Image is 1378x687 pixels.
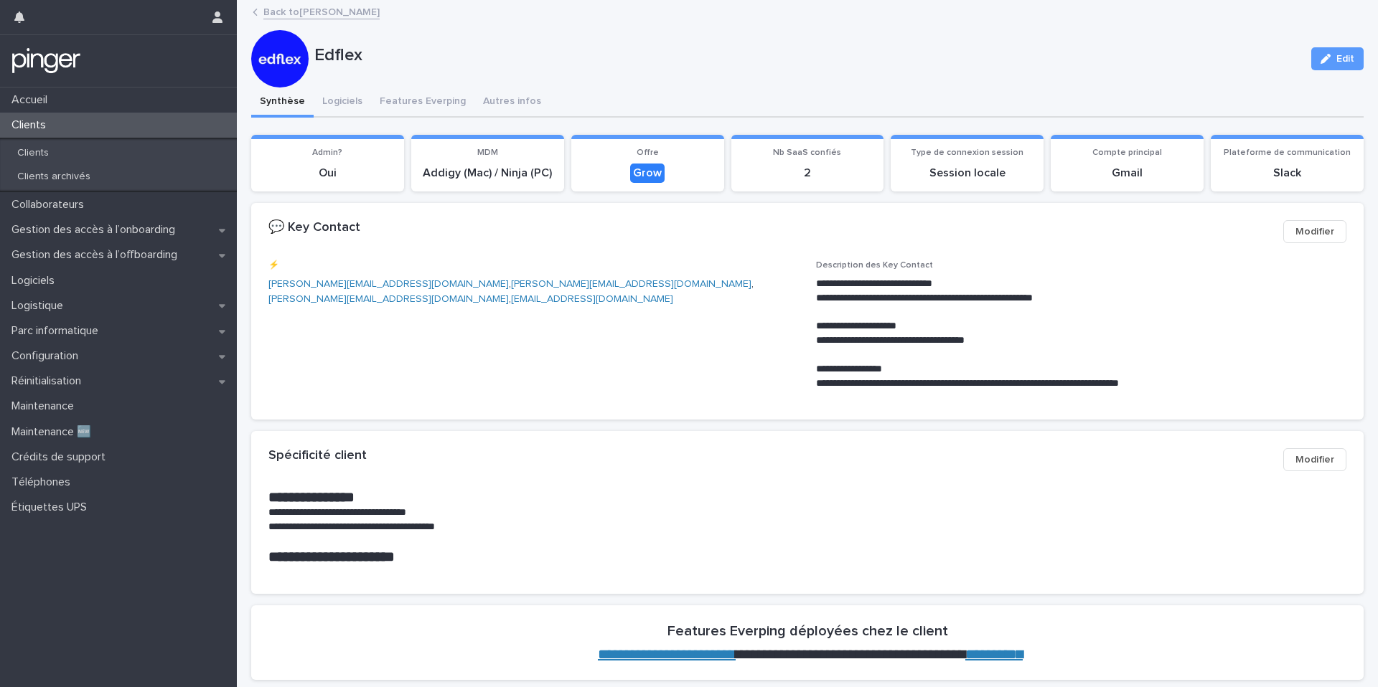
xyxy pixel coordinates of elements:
p: Gmail [1059,166,1195,180]
div: Grow [630,164,665,183]
button: Modifier [1283,448,1346,471]
button: Modifier [1283,220,1346,243]
img: mTgBEunGTSyRkCgitkcU [11,47,81,75]
span: Offre [637,148,659,157]
a: Back to[PERSON_NAME] [263,3,380,19]
p: Logiciels [6,274,66,288]
span: Compte principal [1092,148,1162,157]
p: Parc informatique [6,324,110,338]
p: Logistique [6,299,75,313]
a: [PERSON_NAME][EMAIL_ADDRESS][DOMAIN_NAME] [268,279,509,289]
span: Description des Key Contact [816,261,933,270]
p: Gestion des accès à l’onboarding [6,223,187,237]
span: Type de connexion session [911,148,1023,157]
span: ⚡️ [268,261,279,270]
p: Session locale [899,166,1035,180]
p: Collaborateurs [6,198,95,212]
p: Edflex [314,45,1300,66]
button: Features Everping [371,87,474,118]
a: [PERSON_NAME][EMAIL_ADDRESS][DOMAIN_NAME] [511,279,751,289]
p: Clients [6,147,60,159]
h2: Spécificité client [268,448,367,464]
span: Edit [1336,54,1354,64]
p: Clients [6,118,57,132]
span: Nb SaaS confiés [773,148,841,157]
p: Configuration [6,349,90,363]
span: Admin? [312,148,342,157]
a: [PERSON_NAME][EMAIL_ADDRESS][DOMAIN_NAME] [268,294,509,304]
button: Synthèse [251,87,314,118]
p: Étiquettes UPS [6,501,98,514]
a: [EMAIL_ADDRESS][DOMAIN_NAME] [511,294,673,304]
span: Plateforme de communication [1224,148,1351,157]
p: Accueil [6,93,59,107]
p: , , , [268,277,799,307]
p: Slack [1219,166,1355,180]
button: Logiciels [314,87,371,118]
p: 2 [740,166,876,180]
p: Téléphones [6,475,82,489]
p: Réinitialisation [6,374,93,388]
p: Clients archivés [6,171,102,183]
p: Addigy (Mac) / Ninja (PC) [420,166,556,180]
button: Autres infos [474,87,550,118]
span: Modifier [1295,224,1334,239]
button: Edit [1311,47,1364,70]
p: Oui [260,166,395,180]
h2: Features Everping déployées chez le client [667,622,948,640]
span: Modifier [1295,453,1334,467]
p: Maintenance 🆕 [6,425,103,439]
p: Maintenance [6,399,85,413]
span: MDM [477,148,498,157]
p: Crédits de support [6,450,117,464]
p: Gestion des accès à l’offboarding [6,248,189,262]
h2: 💬 Key Contact [268,220,360,236]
